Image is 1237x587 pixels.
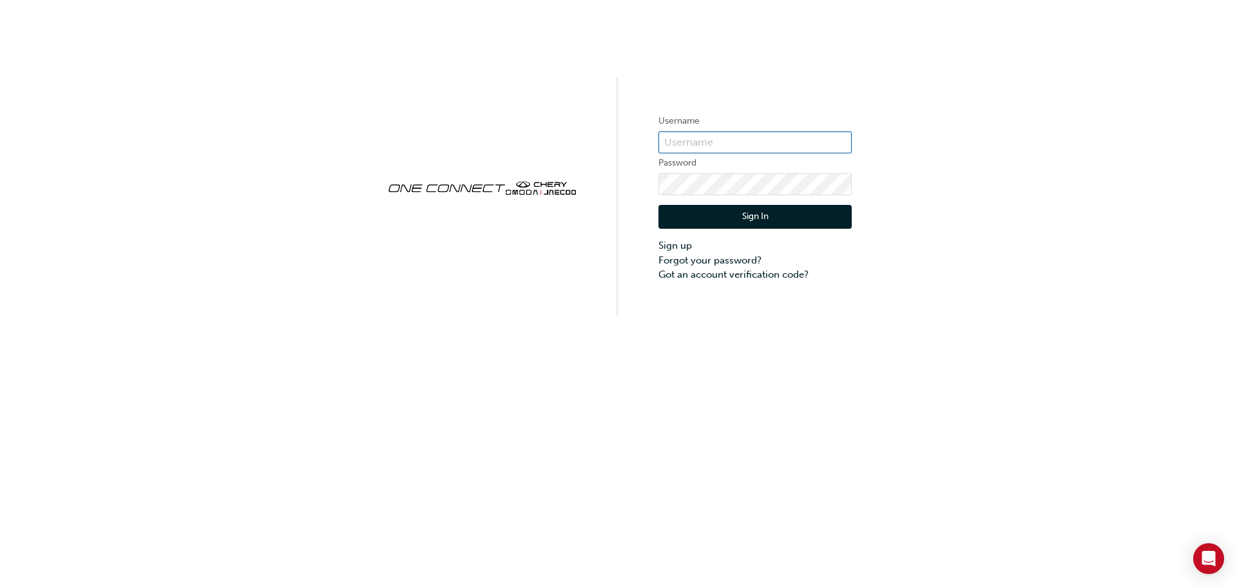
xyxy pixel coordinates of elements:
a: Forgot your password? [658,253,852,268]
img: oneconnect [385,170,579,204]
button: Sign In [658,205,852,229]
label: Username [658,113,852,129]
input: Username [658,131,852,153]
a: Got an account verification code? [658,267,852,282]
a: Sign up [658,238,852,253]
div: Open Intercom Messenger [1193,543,1224,574]
label: Password [658,155,852,171]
